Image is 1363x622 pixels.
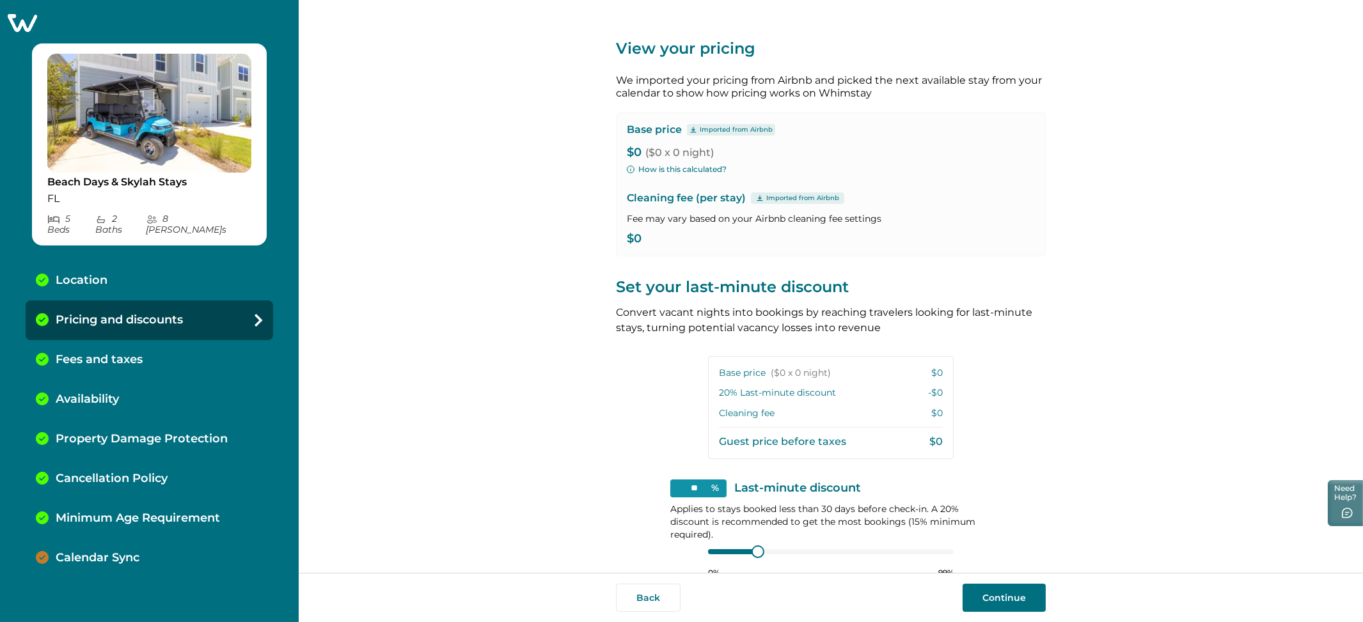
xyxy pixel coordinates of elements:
[146,214,252,235] p: 8 [PERSON_NAME] s
[627,146,1035,159] p: $0
[627,190,1035,206] p: Cleaning fee (per stay)
[670,502,991,541] p: Applies to stays booked less than 30 days before check-in. A 20% discount is recommended to get t...
[771,367,831,380] span: ($0 x 0 night)
[931,407,943,420] p: $0
[627,212,1035,225] p: Fee may vary based on your Airbnb cleaning fee settings
[719,367,831,380] p: Base price
[56,274,107,288] p: Location
[56,393,119,407] p: Availability
[928,387,943,400] p: -$0
[929,435,943,448] p: $0
[56,472,168,486] p: Cancellation Policy
[616,38,1046,59] p: View your pricing
[56,551,139,565] p: Calendar Sync
[56,353,143,367] p: Fees and taxes
[56,432,228,446] p: Property Damage Protection
[963,584,1046,612] button: Continue
[47,176,251,189] p: Beach Days & Skylah Stays
[931,367,943,380] p: $0
[627,123,682,136] p: Base price
[766,193,839,203] p: Imported from Airbnb
[56,313,183,327] p: Pricing and discounts
[700,125,773,135] p: Imported from Airbnb
[47,54,251,173] img: propertyImage_Beach Days & Skylah Stays
[645,146,714,159] span: ($0 x 0 night)
[719,387,836,400] p: 20 % Last-minute discount
[627,164,727,175] button: How is this calculated?
[616,74,1046,100] p: We imported your pricing from Airbnb and picked the next available stay from your calendar to sho...
[734,482,861,495] p: Last-minute discount
[616,305,1046,336] p: Convert vacant nights into bookings by reaching travelers looking for last-minute stays, turning ...
[47,192,251,205] p: FL
[719,435,846,448] p: Guest price before taxes
[938,568,954,578] p: 99%
[56,511,220,525] p: Minimum Age Requirement
[47,214,95,235] p: 5 Bed s
[95,214,146,235] p: 2 Bath s
[627,233,1035,245] p: $0
[616,277,1046,297] p: Set your last-minute discount
[708,568,720,578] p: 0%
[616,584,681,612] button: Back
[719,407,775,420] p: Cleaning fee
